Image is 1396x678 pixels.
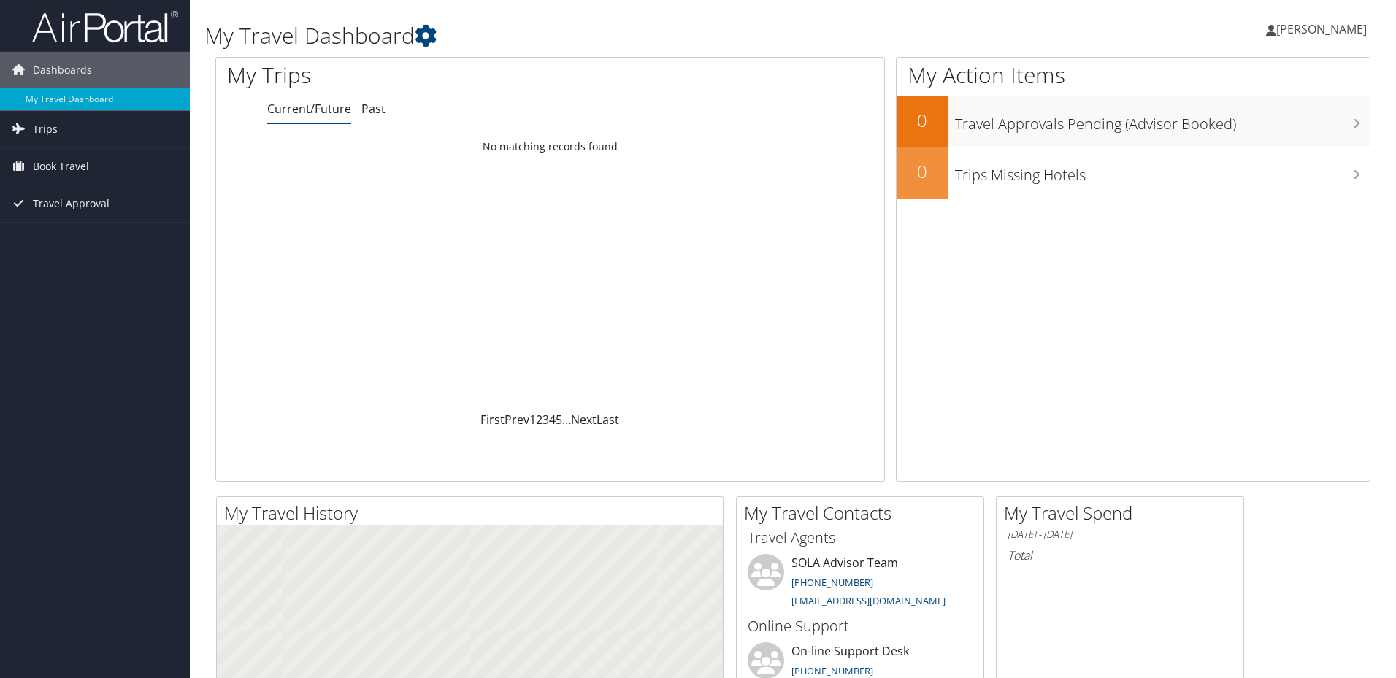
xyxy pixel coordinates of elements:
[897,60,1370,90] h1: My Action Items
[224,501,723,525] h2: My Travel History
[204,20,989,51] h1: My Travel Dashboard
[597,412,619,428] a: Last
[542,412,549,428] a: 3
[505,412,529,428] a: Prev
[556,412,562,428] a: 5
[216,134,884,160] td: No matching records found
[529,412,536,428] a: 1
[1008,528,1232,542] h6: [DATE] - [DATE]
[267,101,351,117] a: Current/Future
[361,101,386,117] a: Past
[227,60,595,90] h1: My Trips
[897,96,1370,147] a: 0Travel Approvals Pending (Advisor Booked)
[562,412,571,428] span: …
[536,412,542,428] a: 2
[549,412,556,428] a: 4
[1276,21,1367,37] span: [PERSON_NAME]
[955,158,1370,185] h3: Trips Missing Hotels
[571,412,597,428] a: Next
[33,148,89,185] span: Book Travel
[1266,7,1381,51] a: [PERSON_NAME]
[1008,547,1232,563] h6: Total
[791,576,873,589] a: [PHONE_NUMBER]
[791,594,946,607] a: [EMAIL_ADDRESS][DOMAIN_NAME]
[480,412,505,428] a: First
[33,185,110,222] span: Travel Approval
[748,528,973,548] h3: Travel Agents
[1004,501,1243,525] h2: My Travel Spend
[32,9,178,44] img: airportal-logo.png
[897,159,948,184] h2: 0
[748,616,973,636] h3: Online Support
[897,108,948,133] h2: 0
[744,501,983,525] h2: My Travel Contacts
[955,107,1370,134] h3: Travel Approvals Pending (Advisor Booked)
[791,664,873,677] a: [PHONE_NUMBER]
[897,147,1370,199] a: 0Trips Missing Hotels
[33,111,58,147] span: Trips
[33,52,92,88] span: Dashboards
[740,554,980,614] li: SOLA Advisor Team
